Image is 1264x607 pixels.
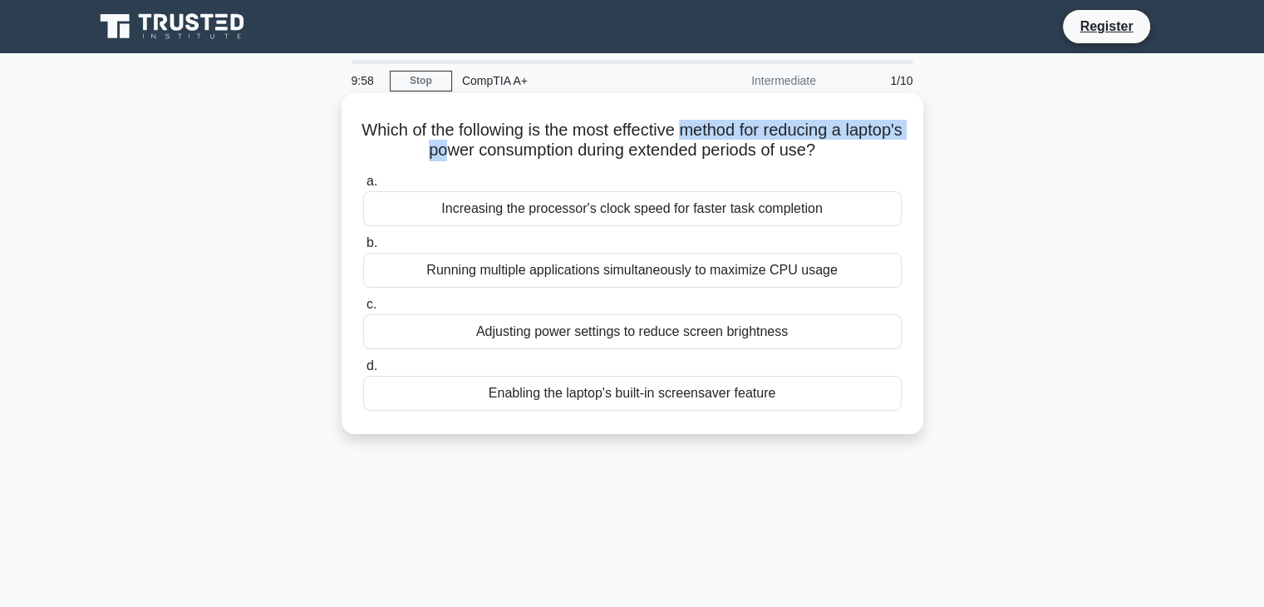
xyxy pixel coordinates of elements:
div: Adjusting power settings to reduce screen brightness [363,314,902,349]
span: b. [366,235,377,249]
div: 1/10 [826,64,923,97]
a: Register [1070,16,1143,37]
div: 9:58 [342,64,390,97]
div: CompTIA A+ [452,64,681,97]
span: c. [366,297,376,311]
div: Enabling the laptop's built-in screensaver feature [363,376,902,411]
div: Intermediate [681,64,826,97]
div: Running multiple applications simultaneously to maximize CPU usage [363,253,902,288]
div: Increasing the processor's clock speed for faster task completion [363,191,902,226]
span: d. [366,358,377,373]
a: Stop [390,71,452,91]
span: a. [366,174,377,188]
h5: Which of the following is the most effective method for reducing a laptop's power consumption dur... [361,120,903,161]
